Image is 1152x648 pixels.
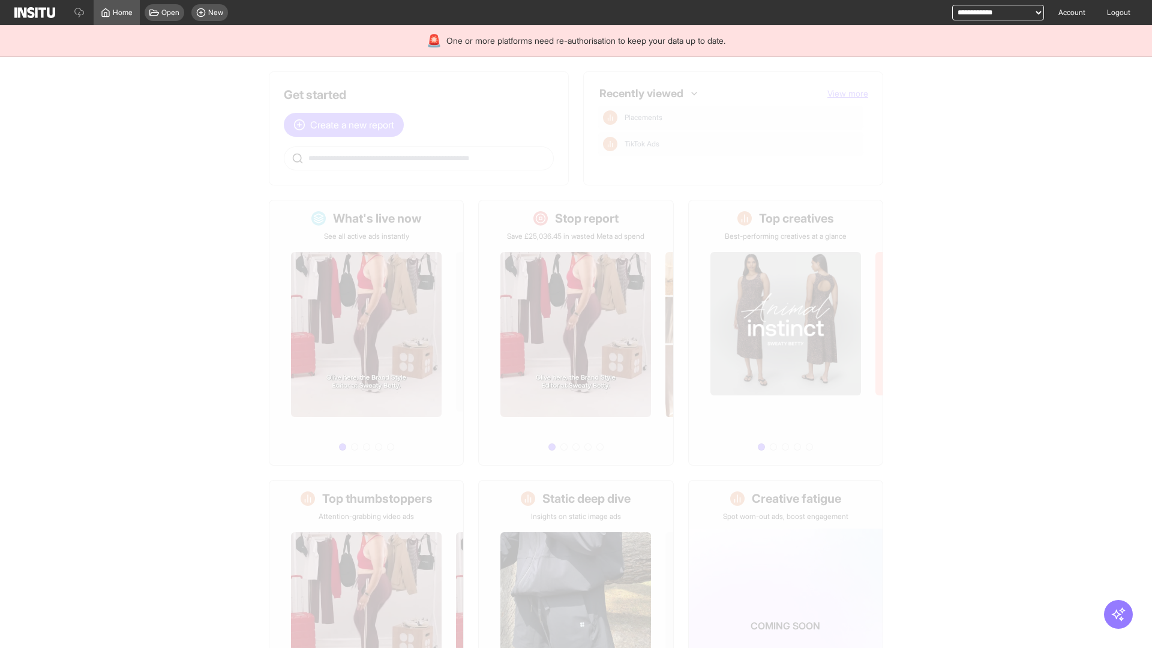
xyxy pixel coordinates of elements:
span: Home [113,8,133,17]
div: 🚨 [427,32,442,49]
span: New [208,8,223,17]
span: Open [161,8,179,17]
span: One or more platforms need re-authorisation to keep your data up to date. [446,35,725,47]
img: Logo [14,7,55,18]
